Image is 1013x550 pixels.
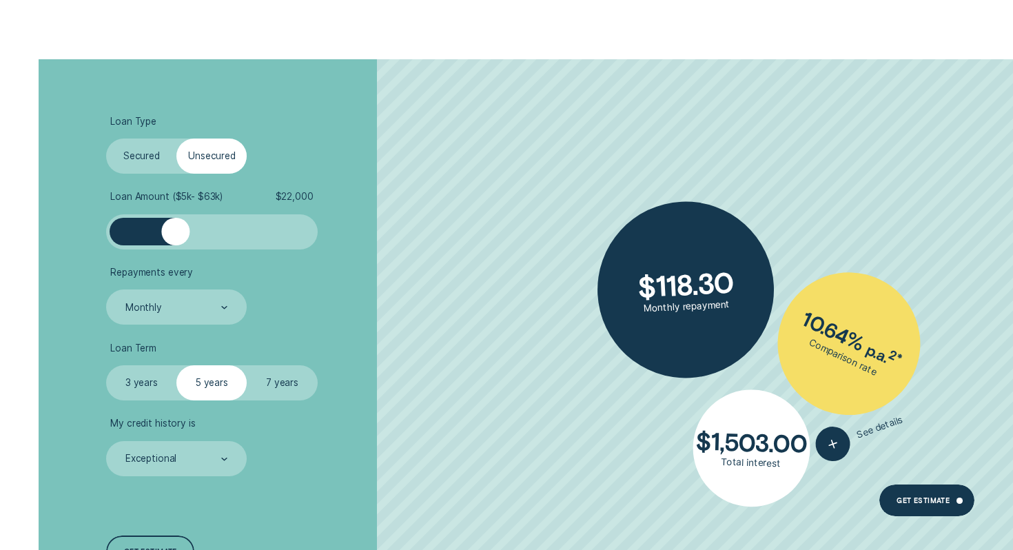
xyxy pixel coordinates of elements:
[110,343,156,354] span: Loan Term
[110,116,156,128] span: Loan Type
[879,485,974,516] a: Get Estimate
[106,365,176,400] label: 3 years
[856,414,905,441] span: See details
[106,139,176,174] label: Secured
[176,139,247,174] label: Unsecured
[811,403,908,466] button: See details
[110,191,223,203] span: Loan Amount ( $5k - $63k )
[110,418,195,429] span: My credit history is
[247,365,317,400] label: 7 years
[125,454,177,465] div: Exceptional
[125,302,162,314] div: Monthly
[276,191,314,203] span: $ 22,000
[110,267,193,278] span: Repayments every
[176,365,247,400] label: 5 years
